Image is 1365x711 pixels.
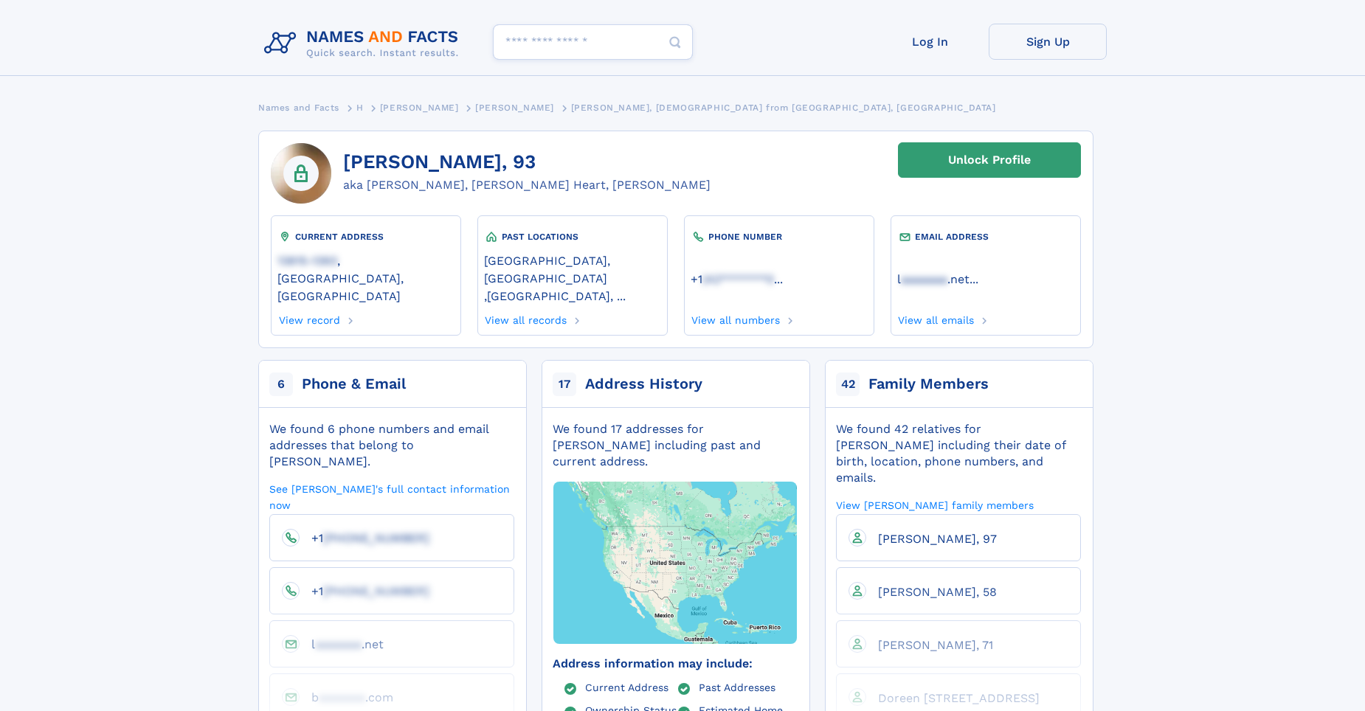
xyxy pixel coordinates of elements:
span: [PHONE_NUMBER] [323,584,429,598]
a: H [356,98,364,117]
a: View all emails [897,310,975,326]
div: Phone & Email [302,374,406,395]
a: [PERSON_NAME], 71 [866,637,993,651]
a: [GEOGRAPHIC_DATA], ... [487,288,626,303]
div: We found 6 phone numbers and email addresses that belong to [PERSON_NAME]. [269,421,514,470]
span: Doreen [STREET_ADDRESS] [878,691,1040,705]
span: 6 [269,372,293,396]
div: Address History [585,374,702,395]
a: See [PERSON_NAME]'s full contact information now [269,482,514,512]
a: laaaaaaa.net [897,271,970,286]
span: [PERSON_NAME] [475,103,554,113]
a: Unlock Profile [898,142,1081,178]
div: Unlock Profile [948,143,1031,177]
a: baaaaaaa.com [300,690,393,704]
a: ... [691,272,868,286]
div: We found 42 relatives for [PERSON_NAME] including their date of birth, location, phone numbers, a... [836,421,1081,486]
div: PAST LOCATIONS [484,229,661,244]
div: aka [PERSON_NAME], [PERSON_NAME] Heart, [PERSON_NAME] [343,176,711,194]
span: [PHONE_NUMBER] [323,531,429,545]
span: 13815-1393 [277,254,337,268]
a: Sign Up [989,24,1107,60]
a: [PERSON_NAME] [475,98,554,117]
span: aaaaaaa [319,690,365,704]
span: 17 [553,372,576,396]
span: H [356,103,364,113]
a: +1[PHONE_NUMBER] [300,583,429,597]
a: View [PERSON_NAME] family members [836,498,1034,512]
div: PHONE NUMBER [691,229,868,244]
span: [PERSON_NAME], 97 [878,532,997,546]
div: , [484,244,661,310]
a: View record [277,310,340,326]
img: Logo Names and Facts [258,24,471,63]
img: Map with markers on addresses Laura S Hart [528,440,823,685]
a: [PERSON_NAME] [380,98,459,117]
div: CURRENT ADDRESS [277,229,455,244]
div: Family Members [868,374,989,395]
span: 42 [836,372,860,396]
a: Names and Facts [258,98,339,117]
span: aaaaaaa [315,637,362,651]
a: laaaaaaa.net [300,637,384,651]
a: +1[PHONE_NUMBER] [300,530,429,544]
div: Address information may include: [553,656,798,672]
a: [PERSON_NAME], 58 [866,584,997,598]
h1: [PERSON_NAME], 93 [343,151,711,173]
input: search input [493,24,693,60]
span: [PERSON_NAME] [380,103,459,113]
a: 13815-1393, [GEOGRAPHIC_DATA], [GEOGRAPHIC_DATA] [277,252,455,303]
span: [PERSON_NAME], [DEMOGRAPHIC_DATA] from [GEOGRAPHIC_DATA], [GEOGRAPHIC_DATA] [571,103,996,113]
a: [PERSON_NAME], 97 [866,531,997,545]
a: Past Addresses [699,681,775,693]
a: Current Address [585,681,668,693]
button: Search Button [657,24,693,60]
a: View all records [484,310,567,326]
a: Doreen [STREET_ADDRESS] [866,690,1040,704]
span: [PERSON_NAME], 71 [878,638,993,652]
a: [GEOGRAPHIC_DATA], [GEOGRAPHIC_DATA] [484,252,661,285]
span: [PERSON_NAME], 58 [878,585,997,599]
div: We found 17 addresses for [PERSON_NAME] including past and current address. [553,421,798,470]
div: EMAIL ADDRESS [897,229,1074,244]
a: View all numbers [691,310,781,326]
a: Log In [871,24,989,60]
span: aaaaaaa [901,272,947,286]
